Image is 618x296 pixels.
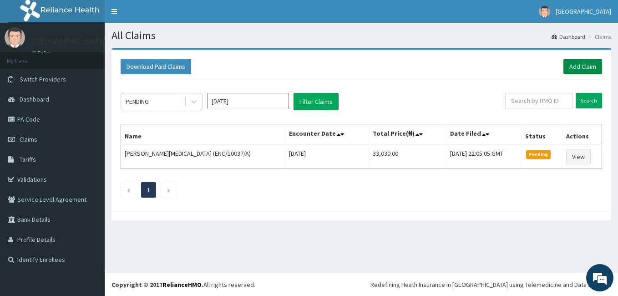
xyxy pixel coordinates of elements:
[111,281,203,289] strong: Copyright © 2017 .
[207,93,289,109] input: Select Month and Year
[562,124,602,145] th: Actions
[369,145,446,168] td: 33,030.00
[505,93,572,108] input: Search by HMO ID
[121,59,191,74] button: Download Paid Claims
[566,149,591,164] a: View
[5,27,25,48] img: User Image
[521,124,562,145] th: Status
[32,37,107,45] p: [GEOGRAPHIC_DATA]
[586,33,611,41] li: Claims
[126,97,149,106] div: PENDING
[539,6,550,17] img: User Image
[20,155,36,163] span: Tariffs
[32,50,54,56] a: Online
[105,273,618,296] footer: All rights reserved.
[556,7,611,15] span: [GEOGRAPHIC_DATA]
[167,186,171,194] a: Next page
[20,135,37,143] span: Claims
[526,150,551,158] span: Pending
[20,75,66,83] span: Switch Providers
[121,145,285,168] td: [PERSON_NAME][MEDICAL_DATA] (ENC/10037/A)
[563,59,602,74] a: Add Claim
[20,95,49,103] span: Dashboard
[576,93,602,108] input: Search
[121,124,285,145] th: Name
[446,124,521,145] th: Date Filed
[162,281,202,289] a: RelianceHMO
[369,124,446,145] th: Total Price(₦)
[111,30,611,41] h1: All Claims
[285,124,369,145] th: Encounter Date
[370,280,611,289] div: Redefining Heath Insurance in [GEOGRAPHIC_DATA] using Telemedicine and Data Science!
[127,186,131,194] a: Previous page
[147,186,150,194] a: Page 1 is your current page
[552,33,585,41] a: Dashboard
[285,145,369,168] td: [DATE]
[446,145,521,168] td: [DATE] 22:05:05 GMT
[294,93,339,110] button: Filter Claims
